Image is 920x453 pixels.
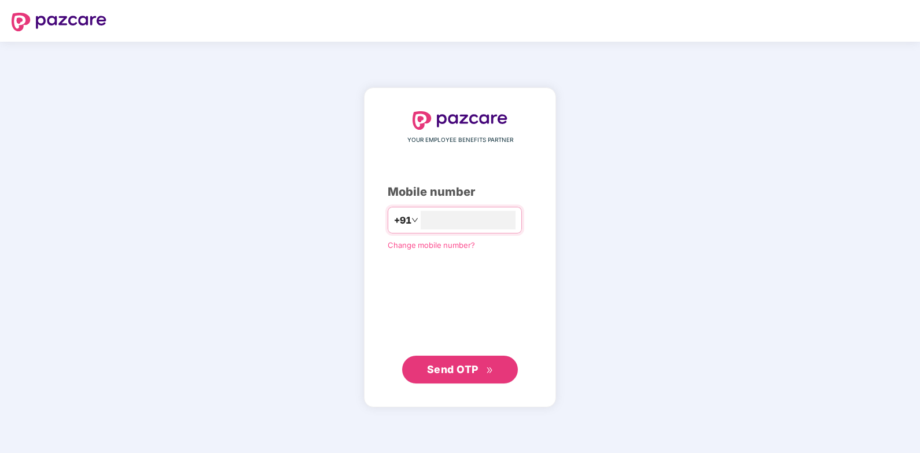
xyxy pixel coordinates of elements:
img: logo [12,13,106,31]
img: logo [413,111,507,130]
span: double-right [486,367,494,374]
button: Send OTPdouble-right [402,356,518,383]
div: Mobile number [388,183,532,201]
span: down [411,217,418,224]
span: +91 [394,213,411,228]
span: Send OTP [427,363,479,375]
span: YOUR EMPLOYEE BENEFITS PARTNER [407,136,513,145]
a: Change mobile number? [388,240,475,250]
